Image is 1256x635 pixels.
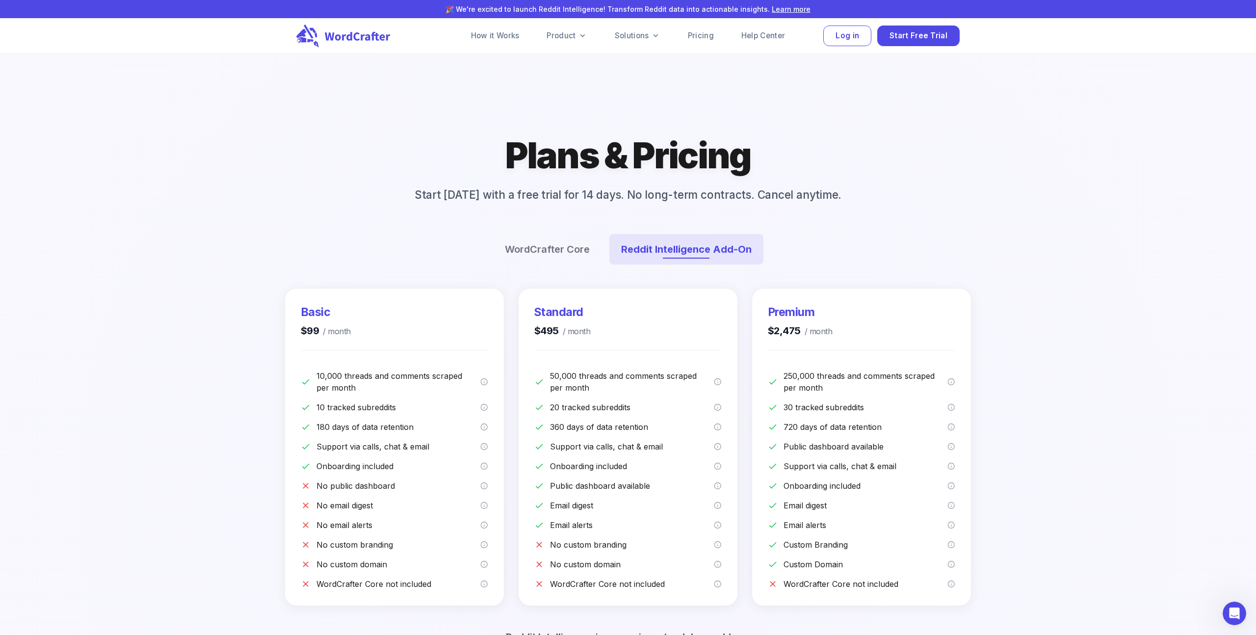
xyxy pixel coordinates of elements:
[550,441,714,452] p: Support via calls, chat & email
[301,324,351,338] h4: $99
[534,304,590,320] h3: Standard
[801,325,832,338] span: / month
[480,423,488,431] svg: How long we keep your scraped data in the database. Threads and comments older than 180 days are ...
[947,423,955,431] svg: How long we keep your scraped data in the database. Threads and comments older than 720 days are ...
[714,378,722,386] svg: Maximum number of Reddit threads and comments we scrape monthly from your selected subreddits, an...
[480,580,488,588] svg: WordCrafter Core is a separate subscription that must be purchased independently. It provides AI-...
[730,26,797,46] a: Help Center
[947,462,955,470] svg: We offer support via calls, chat and email to our customers with the Premium Plan
[480,443,488,450] svg: We offer support via calls, chat and email to our customers with the Basic Plan
[947,403,955,411] svg: Maximum number of subreddits you can monitor for new threads and comments. These are the data sou...
[784,421,947,433] p: 720 days of data retention
[784,519,947,531] p: Email alerts
[316,539,480,551] p: No custom branding
[714,403,722,411] svg: Maximum number of subreddits you can monitor for new threads and comments. These are the data sou...
[550,460,714,472] p: Onboarding included
[784,401,947,413] p: 30 tracked subreddits
[316,460,480,472] p: Onboarding included
[550,401,714,413] p: 20 tracked subreddits
[550,519,714,531] p: Email alerts
[505,132,751,179] h1: Plans & Pricing
[714,560,722,568] svg: Host your Reddit Intelligence dashboard on your own custom domain. Combined with custom branding ...
[316,421,480,433] p: 180 days of data retention
[493,234,602,265] button: WordCrafter Core
[480,462,488,470] svg: We offer a hands-on onboarding for the entire team for customers with the Basic Plan. Our structu...
[480,482,488,490] svg: Your dashboard remains private and requires login to access. Cannot be shared publicly with other...
[480,502,488,509] svg: Receive a daily, weekly or monthly email digest of the most important insights from your dashboard.
[559,325,590,338] span: / month
[947,560,955,568] svg: Host your Reddit Intelligence dashboard on your own custom domain. Combined with custom branding ...
[836,29,859,43] span: Log in
[550,558,714,570] p: No custom domain
[480,560,488,568] svg: Host your Reddit Intelligence dashboard on your own custom domain. Combined with custom branding ...
[550,480,714,492] p: Public dashboard available
[550,578,714,590] p: WordCrafter Core not included
[947,502,955,509] svg: Receive a daily, weekly or monthly email digest of the most important insights from your dashboard.
[316,578,480,590] p: WordCrafter Core not included
[316,401,480,413] p: 10 tracked subreddits
[772,5,811,13] a: Learn more
[947,541,955,549] svg: Customize your dashboard's visual identity with your own logo, favicon, and custom color themes. ...
[316,370,480,394] p: 10,000 threads and comments scraped per month
[784,480,947,492] p: Onboarding included
[550,500,714,511] p: Email digest
[784,578,947,590] p: WordCrafter Core not included
[550,539,714,551] p: No custom branding
[784,539,947,551] p: Custom Branding
[947,482,955,490] svg: We offer a hands-on onboarding for the entire team for customers with the Premium Plan. Our struc...
[399,186,857,203] p: Start [DATE] with a free trial for 14 days. No long-term contracts. Cancel anytime.
[877,26,960,47] button: Start Free Trial
[316,500,480,511] p: No email digest
[480,403,488,411] svg: Maximum number of subreddits you can monitor for new threads and comments. These are the data sou...
[768,324,832,338] h4: $2,475
[784,500,947,511] p: Email digest
[676,26,726,46] a: Pricing
[198,4,1058,14] p: 🎉 We're excited to launch Reddit Intelligence! Transform Reddit data into actionable insights.
[480,541,488,549] svg: Customize your dashboard's visual identity with your own logo, favicon, and custom color themes. ...
[603,26,672,46] a: Solutions
[1223,602,1246,625] iframe: Intercom live chat
[947,521,955,529] svg: Get smart email alerts based on custom triggers: specific keywords, sentiment analysis thresholds...
[768,304,832,320] h3: Premium
[823,26,871,47] button: Log in
[784,370,947,394] p: 250,000 threads and comments scraped per month
[890,29,947,43] span: Start Free Trial
[714,482,722,490] svg: Option to make your dashboard publicly accessible via URL, allowing others to view and use it wit...
[301,304,351,320] h3: Basic
[550,421,714,433] p: 360 days of data retention
[714,580,722,588] svg: WordCrafter Core is a separate subscription that must be purchased independently. It provides AI-...
[714,443,722,450] svg: We offer support via calls, chat and email to our customers with the Standard Plan
[714,502,722,509] svg: Receive a daily, weekly or monthly email digest of the most important insights from your dashboard.
[480,521,488,529] svg: Get smart email alerts based on custom triggers: specific keywords, sentiment analysis thresholds...
[534,324,590,338] h4: $495
[550,370,714,394] p: 50,000 threads and comments scraped per month
[714,521,722,529] svg: Get smart email alerts based on custom triggers: specific keywords, sentiment analysis thresholds...
[480,378,488,386] svg: Maximum number of Reddit threads and comments we scrape monthly from your selected subreddits, an...
[535,26,599,46] a: Product
[784,460,947,472] p: Support via calls, chat & email
[714,541,722,549] svg: Customize your dashboard's visual identity with your own logo, favicon, and custom color themes. ...
[319,325,350,338] span: / month
[947,443,955,450] svg: Option to make your dashboard publicly accessible via URL, allowing others to view and use it wit...
[714,423,722,431] svg: How long we keep your scraped data in the database. Threads and comments older than 360 days are ...
[316,558,480,570] p: No custom domain
[714,462,722,470] svg: We offer a hands-on onboarding for the entire team for customers with the Standard Plan. Our stru...
[947,378,955,386] svg: Maximum number of Reddit threads and comments we scrape monthly from your selected subreddits, an...
[784,441,947,452] p: Public dashboard available
[316,441,480,452] p: Support via calls, chat & email
[784,558,947,570] p: Custom Domain
[316,519,480,531] p: No email alerts
[947,580,955,588] svg: WordCrafter Core is a separate subscription that must be purchased independently. It provides AI-...
[316,480,480,492] p: No public dashboard
[459,26,531,46] a: How it Works
[609,234,763,265] button: Reddit Intelligence Add-On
